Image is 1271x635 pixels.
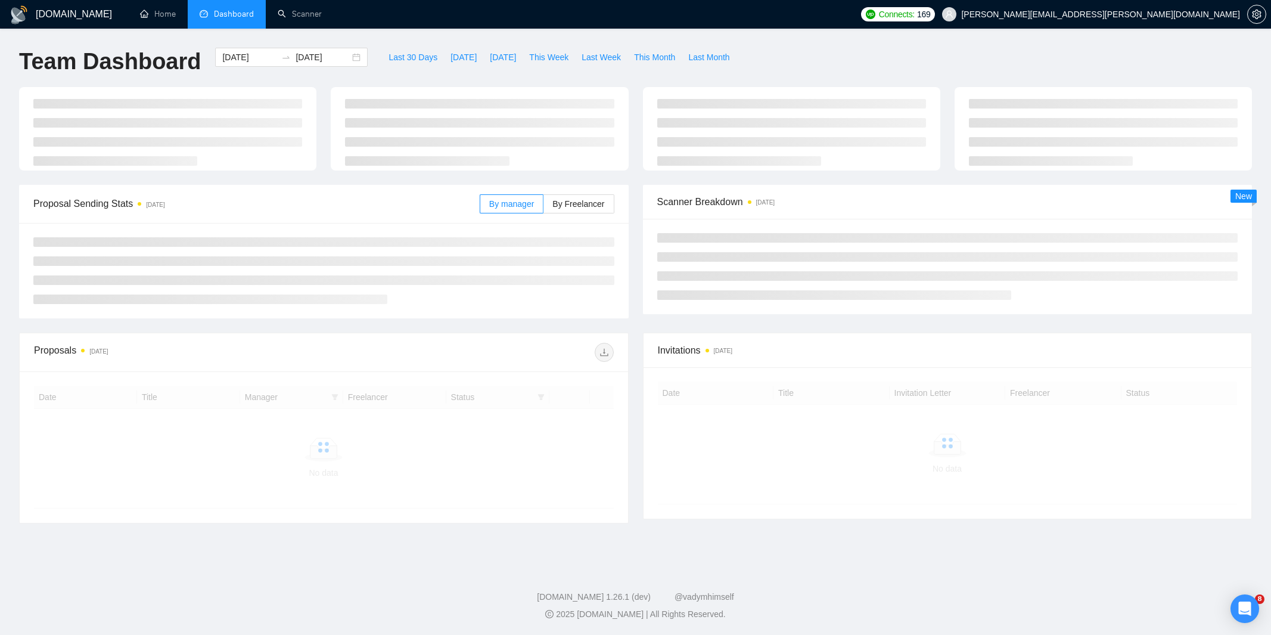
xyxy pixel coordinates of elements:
a: homeHome [140,9,176,19]
span: Connects: [879,8,915,21]
span: setting [1248,10,1266,19]
span: to [281,52,291,62]
span: Last Week [582,51,621,64]
span: 169 [917,8,930,21]
button: Last 30 Days [382,48,444,67]
div: Open Intercom Messenger [1230,594,1259,623]
span: Dashboard [214,9,254,19]
time: [DATE] [714,348,732,354]
button: This Month [627,48,682,67]
time: [DATE] [756,199,775,206]
span: copyright [545,610,554,618]
a: setting [1247,10,1266,19]
span: New [1235,191,1252,201]
span: Last Month [688,51,729,64]
input: End date [296,51,350,64]
a: @vadymhimself [675,592,734,602]
span: This Week [529,51,568,64]
div: 2025 [DOMAIN_NAME] | All Rights Reserved. [10,608,1261,621]
img: logo [10,5,29,24]
span: Scanner Breakdown [657,194,1238,209]
button: [DATE] [444,48,483,67]
span: [DATE] [450,51,477,64]
span: Proposal Sending Stats [33,196,480,211]
button: [DATE] [483,48,523,67]
span: dashboard [200,10,208,18]
span: [DATE] [490,51,516,64]
h1: Team Dashboard [19,48,201,76]
a: [DOMAIN_NAME] 1.26.1 (dev) [537,592,651,602]
button: This Week [523,48,575,67]
button: Last Month [682,48,736,67]
span: By manager [489,199,534,209]
input: Start date [222,51,276,64]
div: Proposals [34,343,324,362]
time: [DATE] [146,202,164,208]
span: 8 [1255,594,1264,604]
span: Last 30 Days [389,51,437,64]
span: This Month [634,51,675,64]
img: upwork-logo.png [866,10,875,19]
span: user [945,10,953,18]
button: setting [1247,5,1266,24]
span: Invitations [658,343,1238,358]
span: By Freelancer [552,199,604,209]
span: swap-right [281,52,291,62]
a: searchScanner [278,9,322,19]
time: [DATE] [89,348,108,355]
button: Last Week [575,48,627,67]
